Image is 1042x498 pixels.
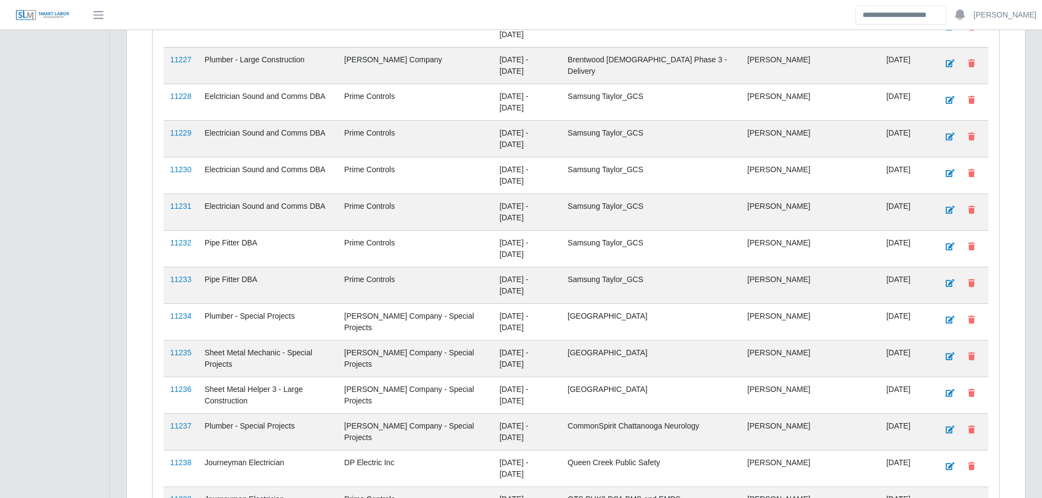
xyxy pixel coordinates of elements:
[170,128,191,137] a: 11229
[337,84,493,120] td: Prime Controls
[170,202,191,210] a: 11231
[15,9,70,21] img: SLM Logo
[170,385,191,394] a: 11236
[561,303,741,340] td: [GEOGRAPHIC_DATA]
[880,47,932,84] td: [DATE]
[170,275,191,284] a: 11233
[741,340,880,377] td: [PERSON_NAME]
[493,340,561,377] td: [DATE] - [DATE]
[493,47,561,84] td: [DATE] - [DATE]
[337,340,493,377] td: [PERSON_NAME] Company - Special Projects
[493,120,561,157] td: [DATE] - [DATE]
[561,230,741,267] td: Samsung Taylor_GCS
[337,413,493,450] td: [PERSON_NAME] Company - Special Projects
[198,230,337,267] td: Pipe Fitter DBA
[561,377,741,413] td: [GEOGRAPHIC_DATA]
[337,303,493,340] td: [PERSON_NAME] Company - Special Projects
[880,450,932,487] td: [DATE]
[170,458,191,467] a: 11238
[198,194,337,230] td: Electrician Sound and Comms DBA
[880,377,932,413] td: [DATE]
[337,450,493,487] td: DP Electric Inc
[561,413,741,450] td: CommonSpirit Chattanooga Neurology
[880,120,932,157] td: [DATE]
[198,47,337,84] td: Plumber - Large Construction
[493,157,561,194] td: [DATE] - [DATE]
[880,157,932,194] td: [DATE]
[493,267,561,303] td: [DATE] - [DATE]
[741,47,880,84] td: [PERSON_NAME]
[880,303,932,340] td: [DATE]
[493,230,561,267] td: [DATE] - [DATE]
[880,230,932,267] td: [DATE]
[198,157,337,194] td: Electrician Sound and Comms DBA
[493,303,561,340] td: [DATE] - [DATE]
[198,413,337,450] td: Plumber - Special Projects
[493,450,561,487] td: [DATE] - [DATE]
[741,303,880,340] td: [PERSON_NAME]
[337,194,493,230] td: Prime Controls
[337,120,493,157] td: Prime Controls
[198,303,337,340] td: Plumber - Special Projects
[741,194,880,230] td: [PERSON_NAME]
[741,120,880,157] td: [PERSON_NAME]
[493,413,561,450] td: [DATE] - [DATE]
[561,267,741,303] td: Samsung Taylor_GCS
[198,84,337,120] td: Eelctrician Sound and Comms DBA
[170,55,191,64] a: 11227
[974,9,1037,21] a: [PERSON_NAME]
[561,340,741,377] td: [GEOGRAPHIC_DATA]
[561,47,741,84] td: Brentwood [DEMOGRAPHIC_DATA] Phase 3 - Delivery
[493,194,561,230] td: [DATE] - [DATE]
[561,157,741,194] td: Samsung Taylor_GCS
[198,120,337,157] td: Electrician Sound and Comms DBA
[880,84,932,120] td: [DATE]
[170,348,191,357] a: 11235
[337,267,493,303] td: Prime Controls
[493,377,561,413] td: [DATE] - [DATE]
[198,267,337,303] td: Pipe Fitter DBA
[741,230,880,267] td: [PERSON_NAME]
[741,84,880,120] td: [PERSON_NAME]
[855,5,946,25] input: Search
[741,377,880,413] td: [PERSON_NAME]
[880,340,932,377] td: [DATE]
[170,92,191,101] a: 11228
[337,230,493,267] td: Prime Controls
[493,84,561,120] td: [DATE] - [DATE]
[170,312,191,320] a: 11234
[561,84,741,120] td: Samsung Taylor_GCS
[561,120,741,157] td: Samsung Taylor_GCS
[741,267,880,303] td: [PERSON_NAME]
[337,377,493,413] td: [PERSON_NAME] Company - Special Projects
[170,165,191,174] a: 11230
[741,450,880,487] td: [PERSON_NAME]
[741,413,880,450] td: [PERSON_NAME]
[170,238,191,247] a: 11232
[561,450,741,487] td: Queen Creek Public Safety
[337,157,493,194] td: Prime Controls
[198,450,337,487] td: Journeyman Electrician
[198,340,337,377] td: Sheet Metal Mechanic - Special Projects
[561,194,741,230] td: Samsung Taylor_GCS
[170,421,191,430] a: 11237
[198,377,337,413] td: Sheet Metal Helper 3 - Large Construction
[880,267,932,303] td: [DATE]
[741,157,880,194] td: [PERSON_NAME]
[337,47,493,84] td: [PERSON_NAME] Company
[880,194,932,230] td: [DATE]
[880,413,932,450] td: [DATE]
